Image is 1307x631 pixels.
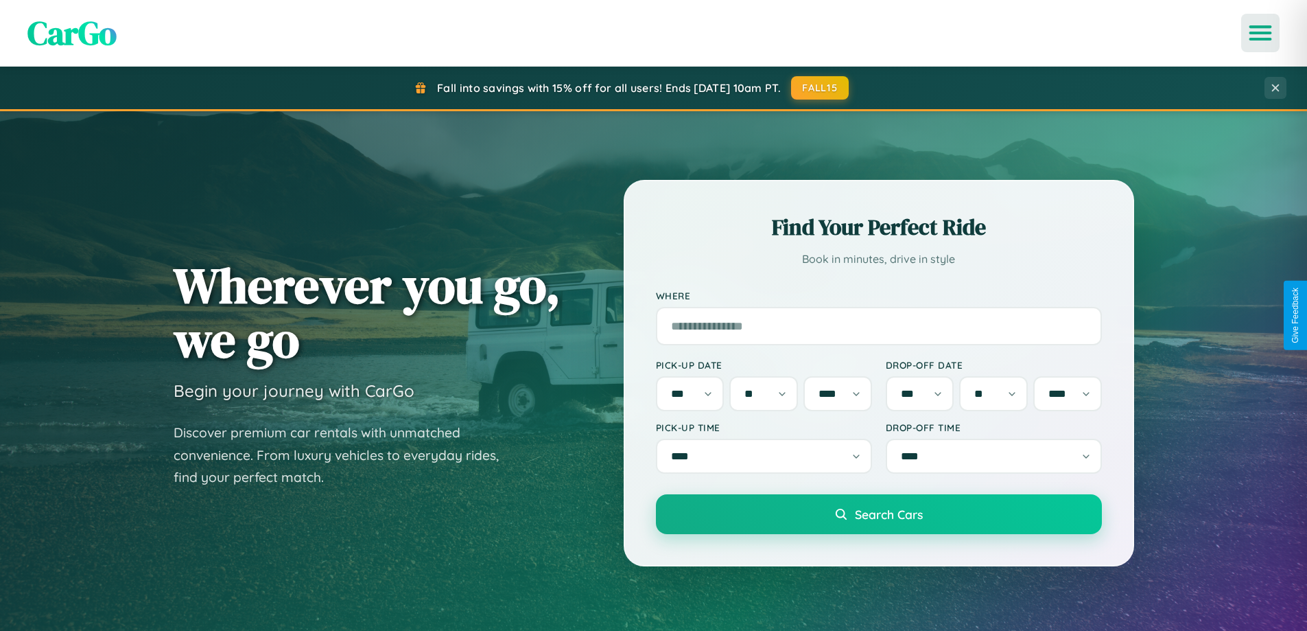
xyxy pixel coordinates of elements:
[174,422,517,489] p: Discover premium car rentals with unmatched convenience. From luxury vehicles to everyday rides, ...
[174,380,414,401] h3: Begin your journey with CarGo
[656,422,872,433] label: Pick-up Time
[27,10,117,56] span: CarGo
[886,359,1102,371] label: Drop-off Date
[656,212,1102,242] h2: Find Your Perfect Ride
[886,422,1102,433] label: Drop-off Time
[656,359,872,371] label: Pick-up Date
[174,258,561,367] h1: Wherever you go, we go
[437,81,781,95] span: Fall into savings with 15% off for all users! Ends [DATE] 10am PT.
[1241,14,1280,52] button: Open menu
[1291,288,1300,343] div: Give Feedback
[656,249,1102,269] p: Book in minutes, drive in style
[656,494,1102,534] button: Search Cars
[855,507,923,522] span: Search Cars
[656,290,1102,301] label: Where
[791,76,849,100] button: FALL15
